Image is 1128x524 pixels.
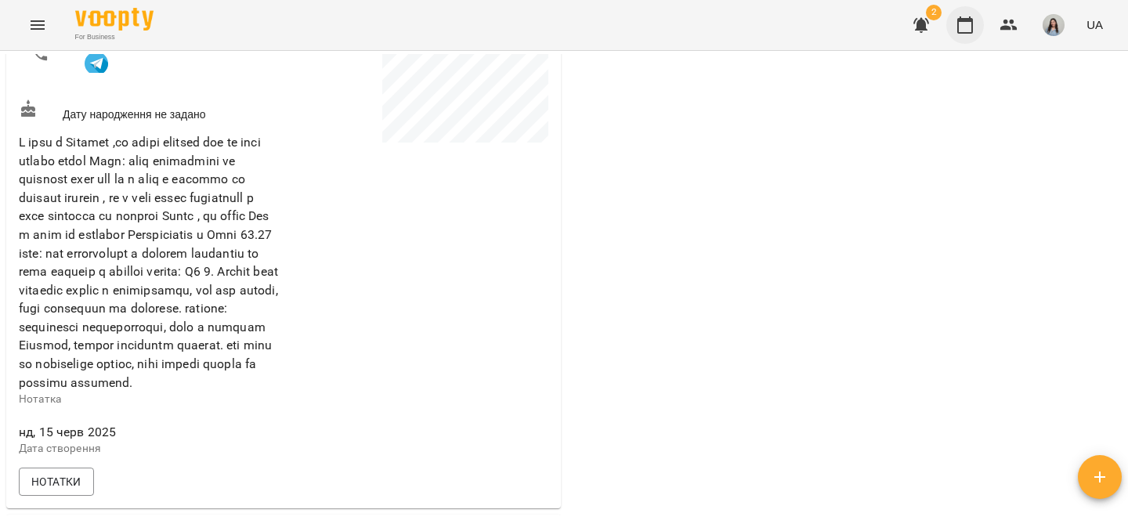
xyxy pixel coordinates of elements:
img: Voopty Logo [75,8,154,31]
p: Нотатка [19,392,280,407]
span: нд, 15 черв 2025 [19,423,280,442]
span: UA [1086,16,1103,33]
img: 00729b20cbacae7f74f09ddf478bc520.jpg [1043,14,1065,36]
button: Клієнт підписаний на VooptyBot [75,40,117,82]
button: Menu [19,6,56,44]
button: UA [1080,10,1109,39]
span: Нотатки [31,472,81,491]
img: Telegram [85,52,108,75]
span: 2 [926,5,942,20]
div: Дату народження не задано [16,96,284,125]
p: Дата створення [19,441,280,457]
span: L ipsu d Sitamet ,co adipi elitsed doe te inci utlabo etdol Magn: aliq enimadmini ve quisnost exe... [19,135,278,390]
button: Нотатки [19,468,94,496]
span: For Business [75,32,154,42]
